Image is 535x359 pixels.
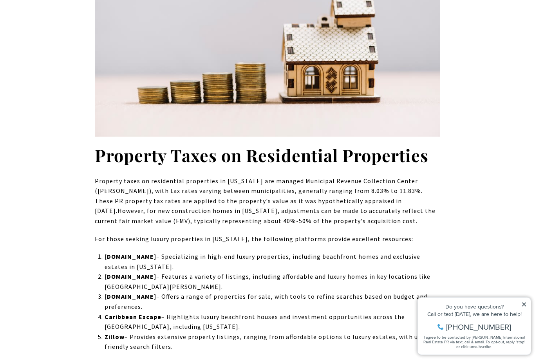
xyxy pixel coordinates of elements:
li: – Specializing in high-end luxury properties, including beachfront homes and exclusive estates in... [105,252,440,272]
li: – Highlights luxury beachfront houses and investment opportunities across the [GEOGRAPHIC_DATA], ... [105,312,440,332]
div: Call or text [DATE], we are here to help! [8,25,113,31]
li: – Provides extensive property listings, ranging from affordable options to luxury estates, with u... [105,332,440,352]
span: I agree to be contacted by [PERSON_NAME] International Real Estate PR via text, call & email. To ... [10,48,112,63]
li: – Features a variety of listings, including affordable and luxury homes in key locations like [GE... [105,272,440,292]
strong: Zillow [105,333,125,341]
p: For those seeking luxury properties in [US_STATE], the following platforms provide excellent reso... [95,235,440,245]
strong: Caribbean Escape [105,313,161,321]
strong: [DOMAIN_NAME] [105,293,156,301]
li: – Offers a range of properties for sale, with tools to refine searches based on budget and prefer... [105,292,440,312]
div: Do you have questions? [8,18,113,23]
span: [PHONE_NUMBER] [32,37,98,45]
strong: [DOMAIN_NAME] [105,253,156,261]
p: Property taxes on residential properties in [US_STATE] are managed Municipal Revenue Collection C... [95,177,440,227]
strong: [DOMAIN_NAME] [105,273,156,281]
span: However, for new construction homes in [US_STATE], adjustments can be made to accurately reflect ... [95,207,436,225]
strong: Property Taxes on Residential Properties [95,144,428,167]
